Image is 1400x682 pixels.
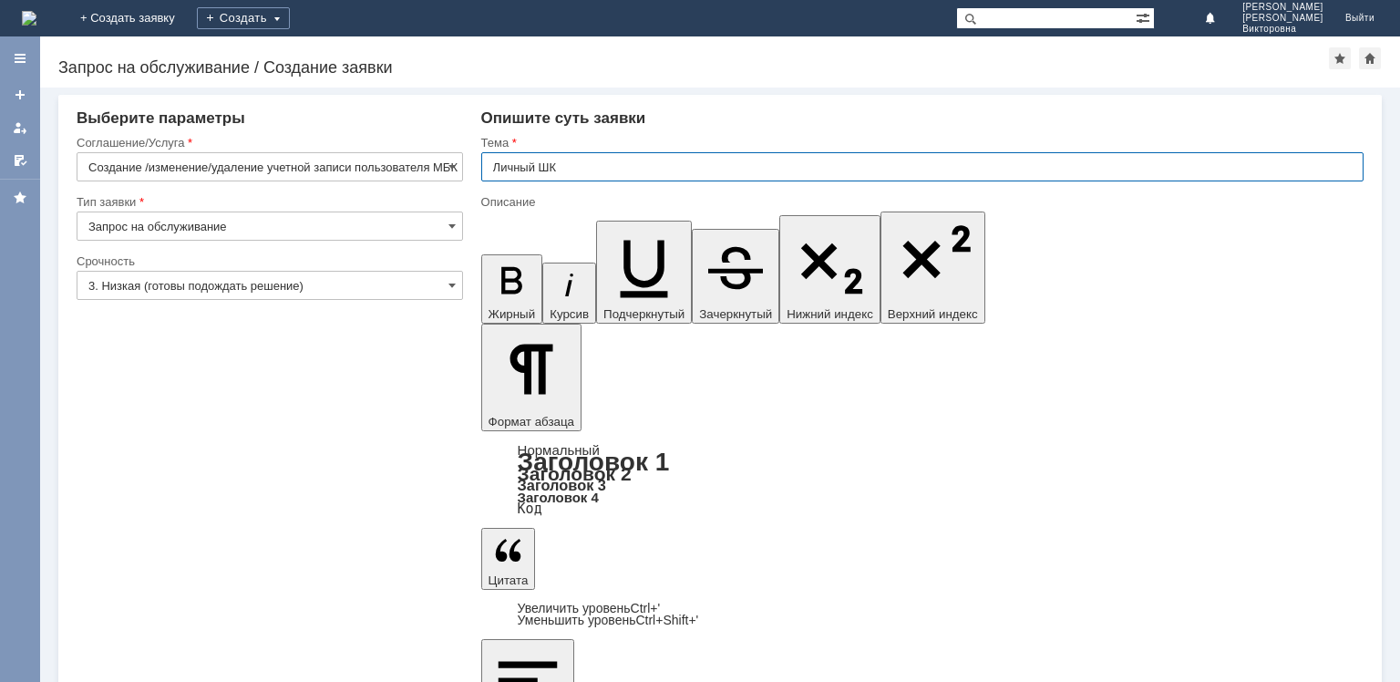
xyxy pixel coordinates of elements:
[518,477,606,493] a: Заголовок 3
[481,444,1364,515] div: Формат абзаца
[489,307,536,321] span: Жирный
[481,254,543,324] button: Жирный
[518,501,542,517] a: Код
[1359,47,1381,69] div: Сделать домашней страницей
[481,603,1364,626] div: Цитата
[888,307,978,321] span: Верхний индекс
[1242,24,1323,35] span: Викторовна
[779,215,880,324] button: Нижний индекс
[22,11,36,26] a: Перейти на домашнюю страницу
[77,196,459,208] div: Тип заявки
[77,137,459,149] div: Соглашение/Услуга
[481,137,1360,149] div: Тема
[635,613,698,627] span: Ctrl+Shift+'
[603,307,685,321] span: Подчеркнутый
[77,255,459,267] div: Срочность
[1242,13,1323,24] span: [PERSON_NAME]
[787,307,873,321] span: Нижний индекс
[58,58,1329,77] div: Запрос на обслуживание / Создание заявки
[596,221,692,324] button: Подчеркнутый
[631,601,661,615] span: Ctrl+'
[481,528,536,590] button: Цитата
[518,448,670,476] a: Заголовок 1
[550,307,589,321] span: Курсив
[481,324,582,431] button: Формат абзаца
[542,263,596,324] button: Курсив
[880,212,985,324] button: Верхний индекс
[1136,8,1154,26] span: Расширенный поиск
[7,7,266,66] div: Прошу предоставить доступ в 1 С и для формирования личного ШК [PERSON_NAME] [PERSON_NAME] [DATE] ...
[1242,2,1323,13] span: [PERSON_NAME]
[22,11,36,26] img: logo
[518,442,600,458] a: Нормальный
[197,7,290,29] div: Создать
[518,601,661,615] a: Increase
[77,109,245,127] span: Выберите параметры
[692,229,779,324] button: Зачеркнутый
[481,196,1360,208] div: Описание
[518,490,599,505] a: Заголовок 4
[489,573,529,587] span: Цитата
[481,109,646,127] span: Опишите суть заявки
[489,415,574,429] span: Формат абзаца
[1329,47,1351,69] div: Добавить в избранное
[518,463,632,484] a: Заголовок 2
[518,613,699,627] a: Decrease
[699,307,772,321] span: Зачеркнутый
[5,113,35,142] a: Мои заявки
[5,146,35,175] a: Мои согласования
[5,80,35,109] a: Создать заявку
